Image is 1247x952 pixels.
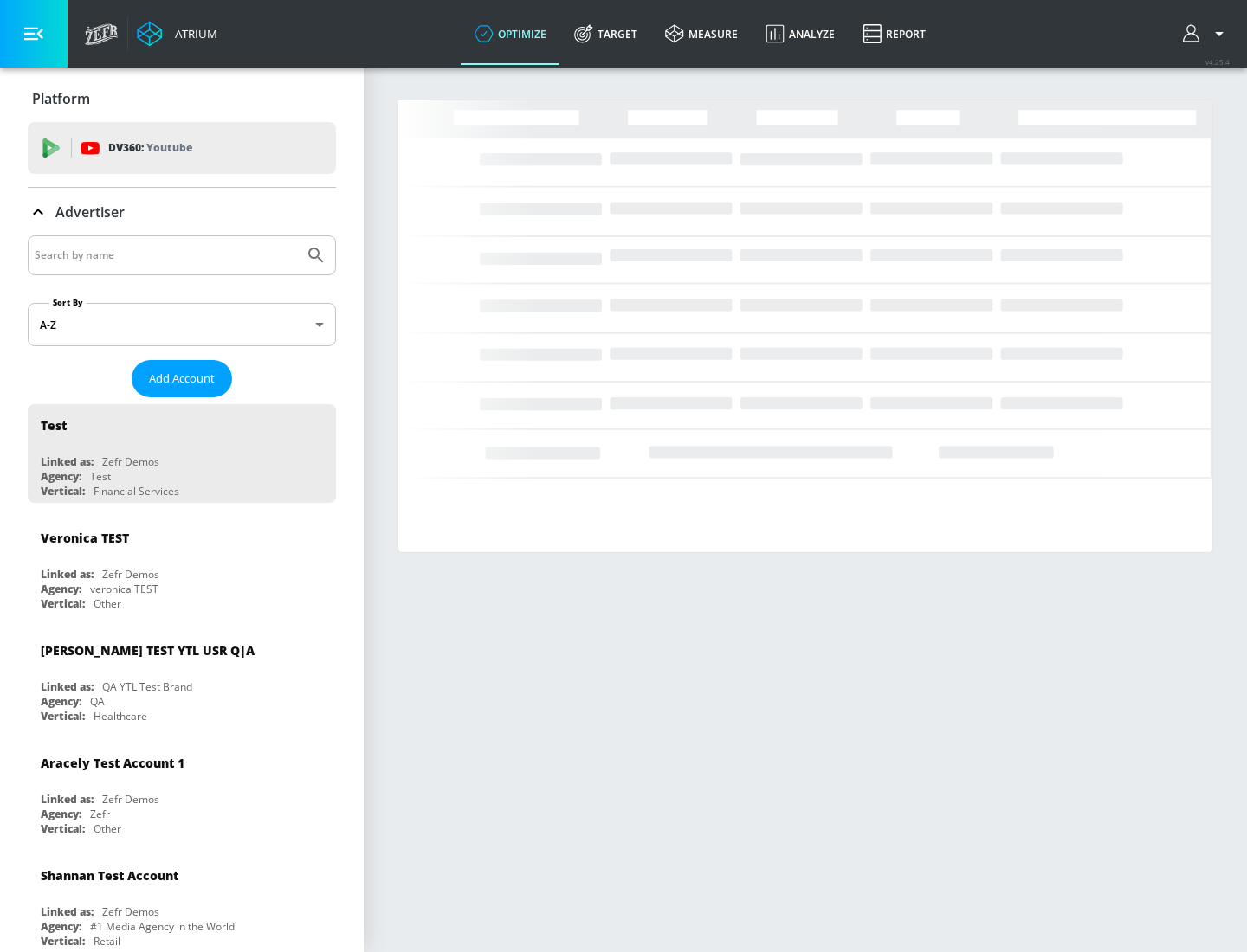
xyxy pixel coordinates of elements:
[102,904,159,919] div: Zefr Demos
[41,454,94,469] div: Linked as:
[132,360,232,397] button: Add Account
[28,122,336,174] div: DV360: Youtube
[90,694,105,709] div: QA
[137,21,217,47] a: Atrium
[41,821,85,836] div: Vertical:
[28,629,336,728] div: [PERSON_NAME] TEST YTL USR Q|ALinked as:QA YTL Test BrandAgency:QAVertical:Healthcare
[28,517,336,615] div: Veronica TESTLinked as:Zefr DemosAgency:veronica TESTVertical:Other
[41,755,184,771] div: Aracely Test Account 1
[49,297,87,308] label: Sort By
[108,138,192,158] p: DV360:
[41,709,85,724] div: Vertical:
[41,582,81,596] div: Agency:
[41,919,81,934] div: Agency:
[41,679,94,694] div: Linked as:
[461,3,560,65] a: optimize
[1205,57,1230,67] span: v 4.25.4
[28,742,336,840] div: Aracely Test Account 1Linked as:Zefr DemosAgency:ZefrVertical:Other
[90,919,235,934] div: #1 Media Agency in the World
[28,188,336,236] div: Advertiser
[560,3,651,65] a: Target
[849,3,940,65] a: Report
[41,694,81,709] div: Agency:
[41,484,85,499] div: Vertical:
[90,469,111,484] div: Test
[41,792,94,807] div: Linked as:
[149,369,215,389] span: Add Account
[94,934,120,949] div: Retail
[90,807,110,821] div: Zefr
[90,582,158,596] div: veronica TEST
[41,934,85,949] div: Vertical:
[168,26,217,42] div: Atrium
[102,567,159,582] div: Zefr Demos
[94,596,121,611] div: Other
[146,138,192,157] p: Youtube
[94,709,147,724] div: Healthcare
[41,417,67,434] div: Test
[651,3,752,65] a: measure
[41,530,129,546] div: Veronica TEST
[41,904,94,919] div: Linked as:
[41,867,178,884] div: Shannan Test Account
[55,203,125,222] p: Advertiser
[28,303,336,346] div: A-Z
[41,469,81,484] div: Agency:
[28,74,336,123] div: Platform
[41,807,81,821] div: Agency:
[28,404,336,503] div: TestLinked as:Zefr DemosAgency:TestVertical:Financial Services
[41,596,85,611] div: Vertical:
[41,567,94,582] div: Linked as:
[32,89,90,108] p: Platform
[35,244,297,267] input: Search by name
[41,642,255,659] div: [PERSON_NAME] TEST YTL USR Q|A
[94,821,121,836] div: Other
[102,454,159,469] div: Zefr Demos
[102,792,159,807] div: Zefr Demos
[752,3,849,65] a: Analyze
[94,484,179,499] div: Financial Services
[102,679,192,694] div: QA YTL Test Brand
